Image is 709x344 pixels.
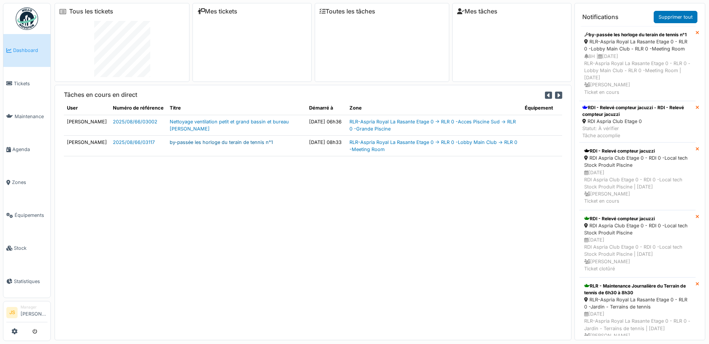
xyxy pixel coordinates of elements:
a: Toutes les tâches [320,8,375,15]
a: Zones [3,166,50,199]
div: RDI - Relevé compteur jacuzzi [584,148,691,154]
div: RDI Aspria Club Etage 0 - RDI 0 -Local tech Stock Produit Piscine [584,222,691,236]
a: Agenda [3,133,50,166]
td: [DATE] 06h36 [306,115,346,135]
a: Mes tâches [457,8,497,15]
a: Équipements [3,199,50,232]
th: Zone [346,101,522,115]
a: Supprimer tout [654,11,697,23]
a: Nettoyage ventilation petit et grand bassin et bureau [PERSON_NAME] [170,119,289,132]
div: RDI Aspria Club Etage 0 [582,118,693,125]
a: Statistiques [3,265,50,298]
td: [PERSON_NAME] [64,135,110,156]
a: Dashboard [3,34,50,67]
span: Agenda [12,146,47,153]
a: by-passée les horloge du terain de tennis n°1 RLR-Aspria Royal La Rasante Etage 0 - RLR 0 -Lobby ... [579,26,696,101]
span: Maintenance [15,113,47,120]
a: Tous les tickets [69,8,113,15]
a: Tickets [3,67,50,100]
li: [PERSON_NAME] [21,304,47,320]
span: Tickets [14,80,47,87]
td: [PERSON_NAME] [64,115,110,135]
a: Maintenance [3,100,50,133]
div: by-passée les horloge du terain de tennis n°1 [584,31,691,38]
th: Équipement [522,101,562,115]
a: 2025/08/66/03117 [113,139,155,145]
div: RDI Aspria Club Etage 0 - RDI 0 -Local tech Stock Produit Piscine [584,154,691,169]
span: Zones [12,179,47,186]
a: RDI - Relevé compteur jacuzzi - RDI - Relevé compteur jacuzzi RDI Aspria Club Etage 0 Statut: À v... [579,101,696,143]
div: RLR - Maintenance Journalière du Terrain de tennis de 6h30 à 8h30 [584,283,691,296]
a: by-passée les horloge du terain de tennis n°1 [170,139,273,145]
h6: Notifications [582,13,619,21]
div: RLR-Aspria Royal La Rasante Etage 0 - RLR 0 -Lobby Main Club - RLR 0 -Meeting Room [584,38,691,52]
a: JS Manager[PERSON_NAME] [6,304,47,322]
span: Statistiques [14,278,47,285]
a: RDI - Relevé compteur jacuzzi RDI Aspria Club Etage 0 - RDI 0 -Local tech Stock Produit Piscine [... [579,142,696,210]
div: [DATE] RDI Aspria Club Etage 0 - RDI 0 -Local tech Stock Produit Piscine | [DATE] [PERSON_NAME] T... [584,169,691,205]
div: [DATE] RDI Aspria Club Etage 0 - RDI 0 -Local tech Stock Produit Piscine | [DATE] [PERSON_NAME] T... [584,236,691,272]
span: Stock [14,245,47,252]
img: Badge_color-CXgf-gQk.svg [16,7,38,30]
th: Titre [167,101,306,115]
a: RLR-Aspria Royal La Rasante Etage 0 -> RLR 0 -Lobby Main Club -> RLR 0 -Meeting Room [349,139,517,152]
li: JS [6,307,18,318]
div: RDI - Relevé compteur jacuzzi [584,215,691,222]
a: RDI - Relevé compteur jacuzzi RDI Aspria Club Etage 0 - RDI 0 -Local tech Stock Produit Piscine [... [579,210,696,277]
h6: Tâches en cours en direct [64,91,137,98]
div: RDI - Relevé compteur jacuzzi - RDI - Relevé compteur jacuzzi [582,104,693,118]
span: translation missing: fr.shared.user [67,105,78,111]
div: RLR-Aspria Royal La Rasante Etage 0 - RLR 0 -Jardin - Terrains de tennis [584,296,691,310]
td: [DATE] 08h33 [306,135,346,156]
div: 8H | [DATE] RLR-Aspria Royal La Rasante Etage 0 - RLR 0 -Lobby Main Club - RLR 0 -Meeting Room | ... [584,53,691,96]
th: Démarré à [306,101,346,115]
a: 2025/08/66/03002 [113,119,157,125]
span: Équipements [15,212,47,219]
span: Dashboard [13,47,47,54]
a: Stock [3,232,50,265]
div: Statut: À vérifier Tâche accomplie [582,125,693,139]
th: Numéro de référence [110,101,167,115]
div: Manager [21,304,47,310]
a: RLR-Aspria Royal La Rasante Etage 0 -> RLR 0 -Acces Piscine Sud -> RLR 0 -Grande Piscine [349,119,516,132]
a: Mes tickets [197,8,237,15]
